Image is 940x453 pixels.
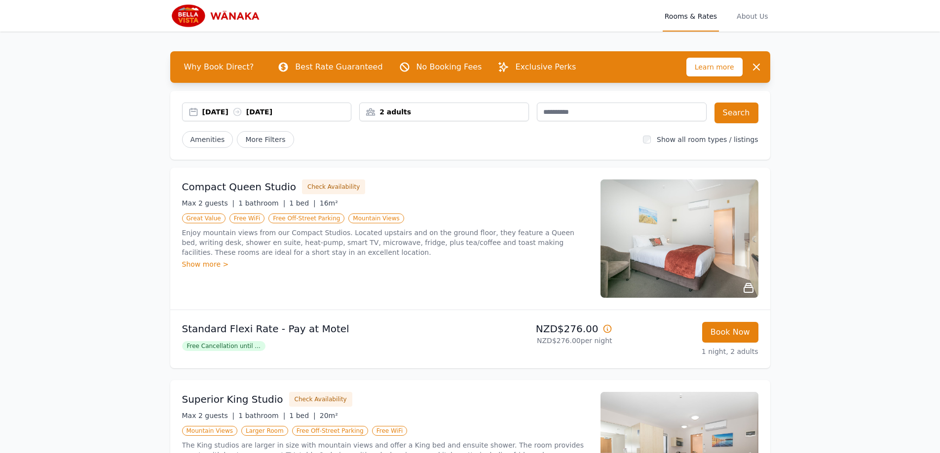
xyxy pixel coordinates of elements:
span: 1 bathroom | [238,412,285,419]
span: More Filters [237,131,294,148]
span: Free Off-Street Parking [292,426,368,436]
p: Enjoy mountain views from our Compact Studios. Located upstairs and on the ground floor, they fea... [182,228,589,257]
span: Free WiFi [229,213,265,223]
img: Bella Vista Wanaka [170,4,265,28]
h3: Superior King Studio [182,392,283,406]
span: Max 2 guests | [182,412,235,419]
h3: Compact Queen Studio [182,180,297,194]
p: Standard Flexi Rate - Pay at Motel [182,322,466,336]
p: NZD$276.00 [474,322,612,336]
div: [DATE] [DATE] [202,107,351,117]
p: 1 night, 2 adults [620,347,758,356]
div: Show more > [182,259,589,269]
span: 1 bed | [289,199,315,207]
div: 2 adults [360,107,528,117]
span: Free Off-Street Parking [268,213,344,223]
label: Show all room types / listings [657,136,758,143]
span: Free Cancellation until ... [182,341,265,351]
span: Learn more [686,58,743,76]
span: 16m² [320,199,338,207]
p: Best Rate Guaranteed [295,61,382,73]
button: Book Now [702,322,758,343]
span: 1 bed | [289,412,315,419]
p: NZD$276.00 per night [474,336,612,346]
span: 1 bathroom | [238,199,285,207]
span: Mountain Views [182,426,237,436]
button: Amenities [182,131,233,148]
button: Search [714,103,758,123]
button: Check Availability [289,392,352,407]
span: Larger Room [241,426,288,436]
p: No Booking Fees [416,61,482,73]
span: Mountain Views [348,213,404,223]
span: Max 2 guests | [182,199,235,207]
span: 20m² [320,412,338,419]
p: Exclusive Perks [515,61,576,73]
button: Check Availability [302,179,365,194]
span: Great Value [182,213,226,223]
span: Why Book Direct? [176,57,262,77]
span: Free WiFi [372,426,408,436]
